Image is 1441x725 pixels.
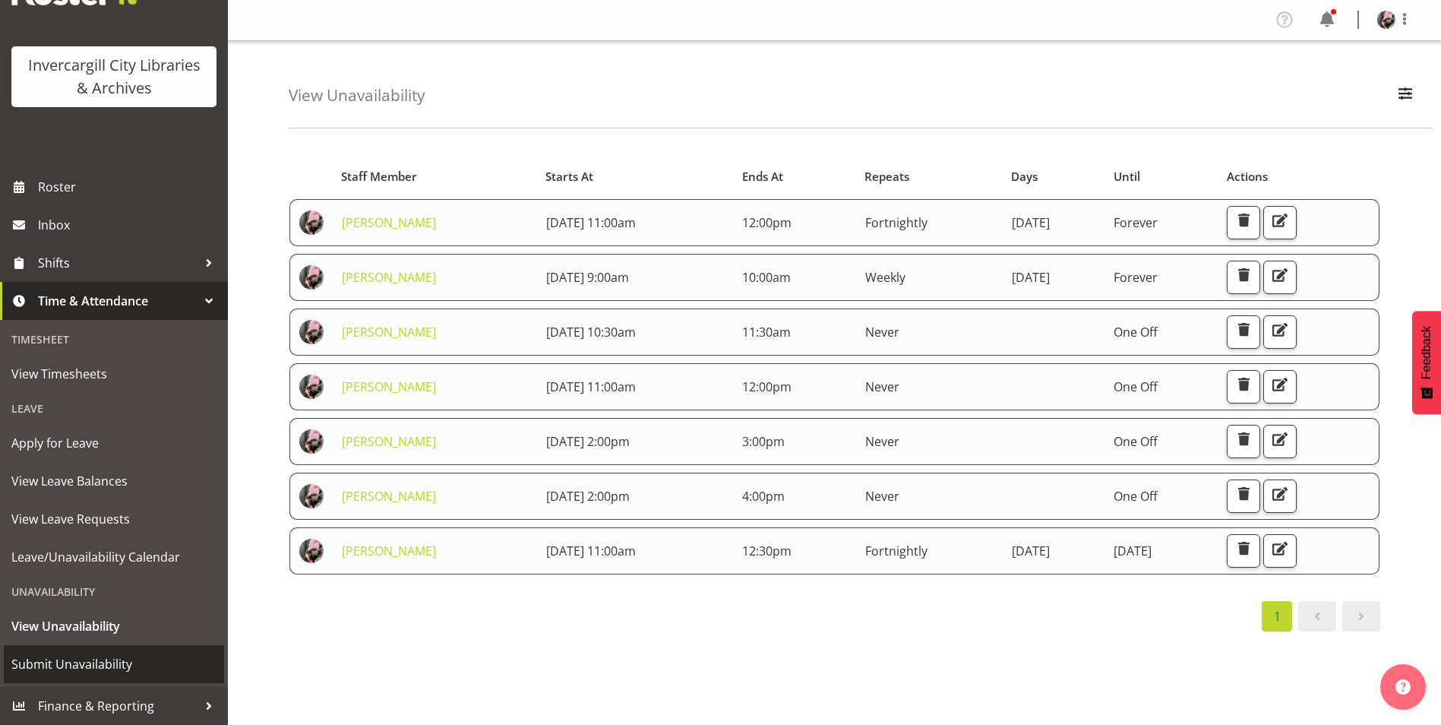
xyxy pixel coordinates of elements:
img: keyu-chenf658e1896ed4c5c14a0b283e0d53a179.png [299,320,324,344]
img: keyu-chenf658e1896ed4c5c14a0b283e0d53a179.png [299,539,324,563]
span: 12:30pm [742,543,792,559]
a: [PERSON_NAME] [342,214,436,231]
span: View Leave Requests [11,508,216,530]
img: keyu-chenf658e1896ed4c5c14a0b283e0d53a179.png [299,265,324,290]
img: keyu-chenf658e1896ed4c5c14a0b283e0d53a179.png [299,375,324,399]
span: Forever [1114,214,1158,231]
button: Filter Employees [1389,79,1421,112]
span: [DATE] 11:00am [546,543,636,559]
span: Fortnightly [865,543,927,559]
span: Never [865,324,899,340]
a: [PERSON_NAME] [342,269,436,286]
span: Roster [38,176,220,198]
span: 12:00pm [742,378,792,395]
a: Apply for Leave [4,424,224,462]
span: Never [865,378,899,395]
span: [DATE] [1012,543,1050,559]
button: Delete Unavailability [1227,315,1260,349]
span: [DATE] [1012,269,1050,286]
span: One Off [1114,488,1158,505]
span: 4:00pm [742,488,785,505]
span: [DATE] 11:00am [546,378,636,395]
a: View Timesheets [4,355,224,393]
span: 10:00am [742,269,791,286]
h4: View Unavailability [289,87,425,104]
span: One Off [1114,378,1158,395]
span: One Off [1114,324,1158,340]
span: Shifts [38,252,198,274]
img: keyu-chenf658e1896ed4c5c14a0b283e0d53a179.png [1377,11,1395,29]
span: Feedback [1420,326,1433,379]
button: Feedback - Show survey [1412,311,1441,414]
span: Submit Unavailability [11,653,216,676]
a: [PERSON_NAME] [342,488,436,505]
button: Edit Unavailability [1263,534,1297,568]
button: Edit Unavailability [1263,480,1297,513]
span: 12:00pm [742,214,792,231]
button: Delete Unavailability [1227,206,1260,239]
img: help-xxl-2.png [1395,679,1411,695]
button: Delete Unavailability [1227,370,1260,404]
span: 3:00pm [742,433,785,450]
span: 11:30am [742,324,791,340]
div: Invercargill City Libraries & Archives [27,54,201,100]
img: keyu-chenf658e1896ed4c5c14a0b283e0d53a179.png [299,429,324,454]
span: Ends At [742,168,783,185]
a: [PERSON_NAME] [342,543,436,559]
button: Delete Unavailability [1227,261,1260,294]
span: View Leave Balances [11,470,216,492]
img: keyu-chenf658e1896ed4c5c14a0b283e0d53a179.png [299,484,324,508]
a: [PERSON_NAME] [342,324,436,340]
a: View Leave Balances [4,462,224,500]
span: Apply for Leave [11,432,216,454]
span: [DATE] 10:30am [546,324,636,340]
a: Leave/Unavailability Calendar [4,538,224,576]
span: [DATE] [1114,543,1152,559]
span: Starts At [545,168,593,185]
a: View Leave Requests [4,500,224,538]
span: Until [1114,168,1140,185]
span: Repeats [864,168,909,185]
span: View Unavailability [11,615,216,638]
span: Never [865,488,899,505]
span: Days [1011,168,1038,185]
a: [PERSON_NAME] [342,433,436,450]
button: Edit Unavailability [1263,261,1297,294]
a: View Unavailability [4,607,224,645]
span: Never [865,433,899,450]
button: Delete Unavailability [1227,534,1260,568]
button: Edit Unavailability [1263,370,1297,404]
div: Leave [4,393,224,424]
div: Timesheet [4,324,224,355]
button: Edit Unavailability [1263,315,1297,349]
span: Inbox [38,214,220,236]
button: Delete Unavailability [1227,480,1260,513]
a: [PERSON_NAME] [342,378,436,395]
div: Unavailability [4,576,224,607]
span: Leave/Unavailability Calendar [11,546,216,568]
span: Fortnightly [865,214,927,231]
span: Finance & Reporting [38,695,198,717]
span: [DATE] 9:00am [546,269,629,286]
span: View Timesheets [11,362,216,385]
button: Edit Unavailability [1263,206,1297,239]
button: Edit Unavailability [1263,425,1297,458]
span: [DATE] [1012,214,1050,231]
span: Time & Attendance [38,290,198,312]
span: Weekly [865,269,905,286]
span: Actions [1227,168,1268,185]
span: [DATE] 2:00pm [546,488,630,505]
span: One Off [1114,433,1158,450]
img: keyu-chenf658e1896ed4c5c14a0b283e0d53a179.png [299,211,324,235]
span: [DATE] 11:00am [546,214,636,231]
span: Staff Member [341,168,417,185]
span: Forever [1114,269,1158,286]
a: Submit Unavailability [4,645,224,683]
button: Delete Unavailability [1227,425,1260,458]
span: [DATE] 2:00pm [546,433,630,450]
